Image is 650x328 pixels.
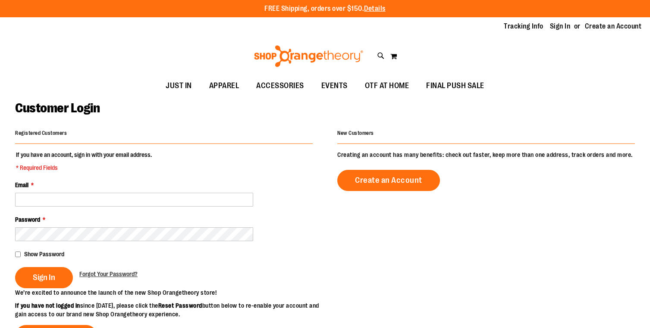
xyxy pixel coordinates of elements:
span: EVENTS [321,76,348,96]
strong: Registered Customers [15,130,67,136]
span: Email [15,182,28,188]
a: Tracking Info [504,22,543,31]
span: APPAREL [209,76,239,96]
span: Password [15,216,40,223]
a: Create an Account [585,22,642,31]
p: We’re excited to announce the launch of the new Shop Orangetheory store! [15,288,325,297]
span: FINAL PUSH SALE [426,76,484,96]
span: * Required Fields [16,163,152,172]
span: Forgot Your Password? [79,271,138,277]
span: JUST IN [166,76,192,96]
a: Create an Account [337,170,440,191]
a: Sign In [550,22,571,31]
p: since [DATE], please click the button below to re-enable your account and gain access to our bran... [15,301,325,318]
a: Forgot Your Password? [79,270,138,278]
strong: If you have not logged in [15,302,80,309]
span: Customer Login [15,101,100,115]
button: Sign In [15,267,73,288]
span: Sign In [33,273,55,282]
span: Show Password [24,251,64,258]
p: FREE Shipping, orders over $150. [264,4,386,14]
a: Details [364,5,386,13]
img: Shop Orangetheory [253,45,364,67]
strong: New Customers [337,130,374,136]
span: Create an Account [355,175,422,185]
span: ACCESSORIES [256,76,304,96]
strong: Reset Password [158,302,202,309]
span: OTF AT HOME [365,76,409,96]
p: Creating an account has many benefits: check out faster, keep more than one address, track orders... [337,150,635,159]
legend: If you have an account, sign in with your email address. [15,150,153,172]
